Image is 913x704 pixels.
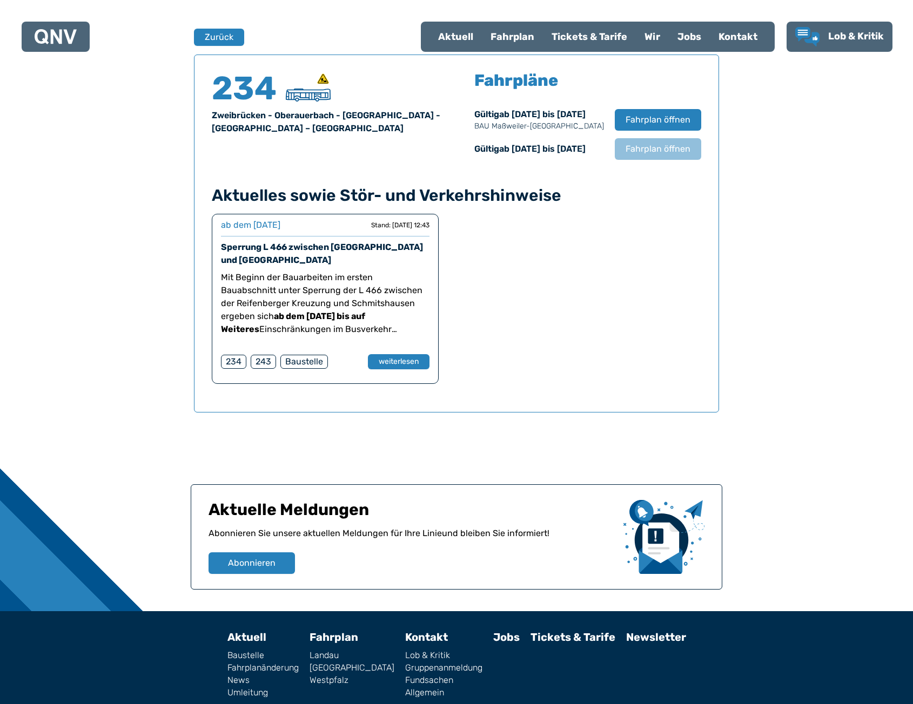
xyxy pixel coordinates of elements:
[474,72,558,89] h5: Fahrpläne
[710,23,766,51] a: Kontakt
[221,311,365,334] strong: ab dem [DATE] bis auf Weiteres
[626,113,690,126] span: Fahrplan öffnen
[227,651,299,660] a: Baustelle
[623,500,704,574] img: newsletter
[221,271,429,336] p: Mit Beginn der Bauarbeiten im ersten Bauabschnitt unter Sperrung der L 466 zwischen der Reifenber...
[251,355,276,369] div: 243
[221,219,280,232] div: ab dem [DATE]
[209,552,295,574] button: Abonnieren
[209,500,615,527] h1: Aktuelle Meldungen
[531,631,615,644] a: Tickets & Tarife
[227,631,266,644] a: Aktuell
[221,242,423,265] a: Sperrung L 466 zwischen [GEOGRAPHIC_DATA] und [GEOGRAPHIC_DATA]
[626,143,690,155] span: Fahrplan öffnen
[371,221,429,229] div: Stand: [DATE] 12:43
[194,29,237,46] a: Zurück
[405,688,482,697] a: Allgemein
[280,355,328,369] div: Baustelle
[474,108,604,132] div: Gültig ab [DATE] bis [DATE]
[310,631,358,644] a: Fahrplan
[615,109,701,131] button: Fahrplan öffnen
[35,26,77,48] a: QNV Logo
[310,651,394,660] a: Landau
[828,30,884,42] span: Lob & Kritik
[474,121,604,132] p: BAU Maßweiler-[GEOGRAPHIC_DATA]
[429,23,482,51] a: Aktuell
[405,676,482,685] a: Fundsachen
[543,23,636,51] a: Tickets & Tarife
[669,23,710,51] a: Jobs
[482,23,543,51] a: Fahrplan
[221,355,246,369] div: 234
[368,354,429,369] button: weiterlesen
[310,664,394,672] a: [GEOGRAPHIC_DATA]
[626,631,686,644] a: Newsletter
[227,688,299,697] a: Umleitung
[405,664,482,672] a: Gruppenanmeldung
[194,29,244,46] button: Zurück
[493,631,520,644] a: Jobs
[405,631,448,644] a: Kontakt
[209,527,615,552] p: Abonnieren Sie unsere aktuellen Meldungen für Ihre Linie und bleiben Sie informiert!
[227,664,299,672] a: Fahrplanänderung
[212,186,701,205] h4: Aktuelles sowie Stör- und Verkehrshinweise
[474,143,604,155] div: Gültig ab [DATE] bis [DATE]
[228,557,276,570] span: Abonnieren
[212,72,277,105] h4: 234
[310,676,394,685] a: Westpfalz
[212,109,444,135] div: Zweibrücken - Oberauerbach - [GEOGRAPHIC_DATA] - [GEOGRAPHIC_DATA] – [GEOGRAPHIC_DATA]
[795,27,884,46] a: Lob & Kritik
[636,23,669,51] a: Wir
[286,89,331,101] img: Überlandbus
[35,29,77,44] img: QNV Logo
[615,138,701,160] button: Fahrplan öffnen
[405,651,482,660] a: Lob & Kritik
[227,676,299,685] a: News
